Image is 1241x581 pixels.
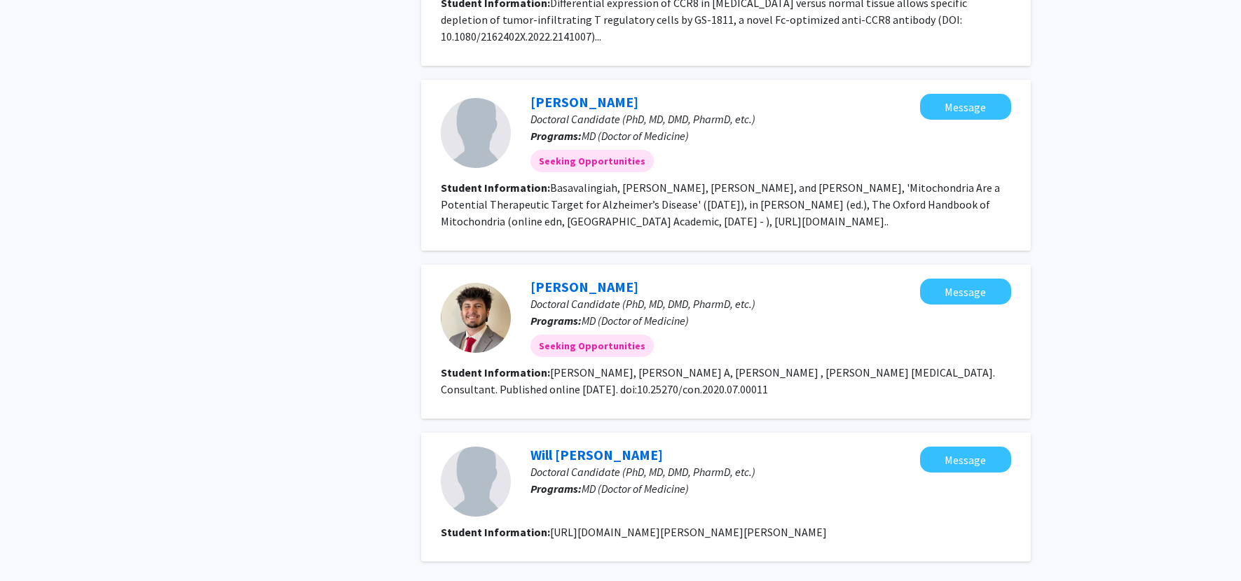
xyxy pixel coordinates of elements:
b: Student Information: [441,525,550,539]
span: MD (Doctor of Medicine) [582,129,689,143]
a: Will [PERSON_NAME] [530,446,663,463]
b: Student Information: [441,181,550,195]
a: [PERSON_NAME] [530,93,638,111]
b: Student Information: [441,365,550,379]
b: Programs: [530,482,582,496]
mat-chip: Seeking Opportunities [530,335,654,357]
span: Doctoral Candidate (PhD, MD, DMD, PharmD, etc.) [530,465,755,479]
button: Message Will Rowles [920,447,1011,472]
b: Programs: [530,314,582,328]
a: [PERSON_NAME] [530,278,638,295]
iframe: Chat [11,518,60,570]
fg-read-more: [URL][DOMAIN_NAME][PERSON_NAME][PERSON_NAME] [550,525,827,539]
fg-read-more: Basavalingiah, [PERSON_NAME], [PERSON_NAME], and [PERSON_NAME], 'Mitochondria Are a Potential The... [441,181,1000,228]
b: Programs: [530,129,582,143]
span: MD (Doctor of Medicine) [582,314,689,328]
span: MD (Doctor of Medicine) [582,482,689,496]
button: Message Anish Basavalingiah [920,94,1011,120]
span: Doctoral Candidate (PhD, MD, DMD, PharmD, etc.) [530,112,755,126]
span: Doctoral Candidate (PhD, MD, DMD, PharmD, etc.) [530,297,755,311]
fg-read-more: [PERSON_NAME], [PERSON_NAME] A, [PERSON_NAME] , [PERSON_NAME] [MEDICAL_DATA]. Consultant. Publish... [441,365,995,396]
button: Message Matthew Milan [920,279,1011,304]
mat-chip: Seeking Opportunities [530,150,654,172]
